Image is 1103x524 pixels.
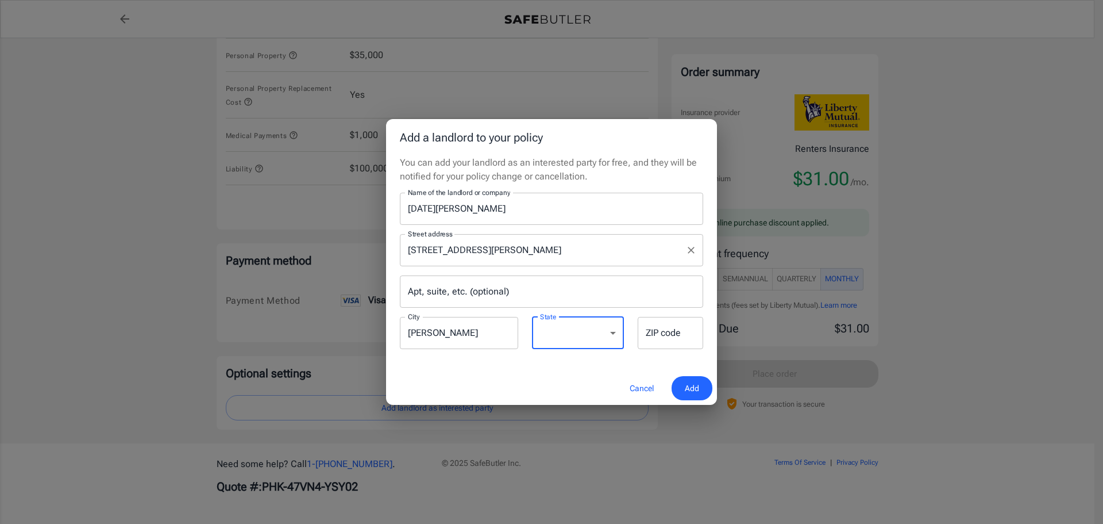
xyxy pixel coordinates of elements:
[540,312,557,322] label: State
[386,119,717,156] h2: Add a landlord to your policy
[408,188,510,197] label: Name of the landlord or company
[685,381,699,396] span: Add
[408,312,419,322] label: City
[408,229,453,239] label: Street address
[683,242,699,258] button: Clear
[672,376,712,401] button: Add
[400,156,703,183] p: You can add your landlord as an interested party for free, and they will be notified for your pol...
[616,376,667,401] button: Cancel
